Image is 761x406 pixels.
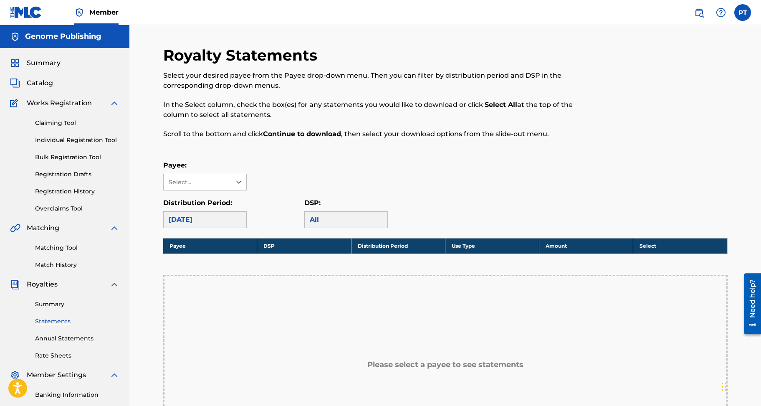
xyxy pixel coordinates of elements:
a: Annual Statements [35,334,119,343]
strong: Continue to download [263,130,341,138]
label: Payee: [163,161,187,169]
label: Distribution Period: [163,199,232,207]
label: DSP: [304,199,321,207]
img: Catalog [10,78,20,88]
a: Summary [35,300,119,309]
img: help [716,8,726,18]
h2: Royalty Statements [163,46,321,65]
img: Member Settings [10,370,20,380]
div: Drag [722,374,727,399]
a: Registration Drafts [35,170,119,179]
a: Overclaims Tool [35,204,119,213]
img: MLC Logo [10,6,42,18]
th: Select [633,238,727,254]
span: Matching [27,223,59,233]
img: Royalties [10,279,20,289]
span: Royalties [27,279,58,289]
img: Matching [10,223,20,233]
th: Use Type [445,238,539,254]
a: SummarySummary [10,58,61,68]
img: Top Rightsholder [74,8,84,18]
a: Individual Registration Tool [35,136,119,145]
a: Matching Tool [35,244,119,252]
th: Payee [163,238,257,254]
span: Summary [27,58,61,68]
a: CatalogCatalog [10,78,53,88]
h5: Genome Publishing [25,32,101,41]
img: expand [109,98,119,108]
strong: Select All [485,101,517,109]
a: Rate Sheets [35,351,119,360]
a: Statements [35,317,119,326]
a: Registration History [35,187,119,196]
img: expand [109,370,119,380]
a: Claiming Tool [35,119,119,127]
iframe: Resource Center [738,269,761,338]
th: Distribution Period [351,238,445,254]
p: Scroll to the bottom and click , then select your download options from the slide-out menu. [163,129,598,139]
a: Bulk Registration Tool [35,153,119,162]
img: search [694,8,704,18]
iframe: Chat Widget [719,366,761,406]
th: Amount [539,238,633,254]
h5: Please select a payee to see statements [367,360,523,370]
span: Works Registration [27,98,92,108]
a: Banking Information [35,391,119,399]
span: Catalog [27,78,53,88]
img: expand [109,279,119,289]
img: Works Registration [10,98,21,108]
p: In the Select column, check the box(es) for any statements you would like to download or click at... [163,100,598,120]
a: Public Search [691,4,708,21]
span: Member Settings [27,370,86,380]
a: Match History [35,261,119,269]
div: User Menu [734,4,751,21]
th: DSP [257,238,351,254]
div: Help [713,4,729,21]
p: Select your desired payee from the Payee drop-down menu. Then you can filter by distribution peri... [163,71,598,91]
div: Select... [169,178,225,187]
img: expand [109,223,119,233]
img: Summary [10,58,20,68]
img: Accounts [10,32,20,42]
span: Member [89,8,119,17]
